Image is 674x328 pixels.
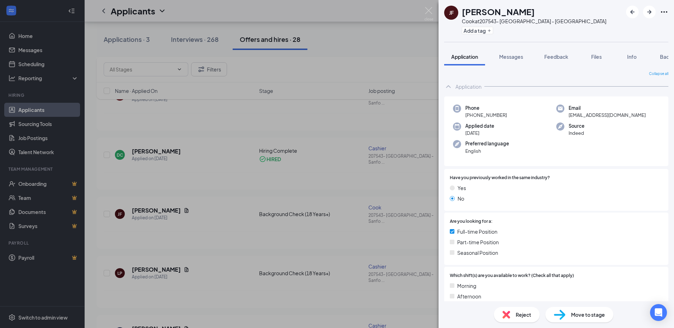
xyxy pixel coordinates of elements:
[462,27,493,34] button: PlusAdd a tag
[457,282,476,290] span: Morning
[499,53,523,60] span: Messages
[457,228,497,235] span: Full-time Position
[643,6,656,18] button: ArrowRight
[569,112,646,119] span: [EMAIL_ADDRESS][DOMAIN_NAME]
[569,122,584,130] span: Source
[451,53,478,60] span: Application
[571,311,605,318] span: Move to stage
[465,140,509,147] span: Preferred language
[455,83,482,90] div: Application
[449,9,454,16] div: JF
[450,175,550,181] span: Have you previously worked in the same industry?
[465,122,494,130] span: Applied date
[650,304,667,321] div: Open Intercom Messenger
[645,8,654,16] svg: ArrowRight
[444,82,453,91] svg: ChevronUp
[516,311,531,318] span: Reject
[649,71,668,77] span: Collapse all
[462,6,535,18] h1: [PERSON_NAME]
[458,195,464,202] span: No
[465,130,494,137] span: [DATE]
[462,18,606,25] div: Cook at 207543- [GEOGRAPHIC_DATA] - [GEOGRAPHIC_DATA]
[660,8,668,16] svg: Ellipses
[458,184,466,192] span: Yes
[457,238,499,246] span: Part-time Position
[465,147,509,154] span: English
[627,53,637,60] span: Info
[457,249,498,257] span: Seasonal Position
[544,53,568,60] span: Feedback
[465,112,507,119] span: [PHONE_NUMBER]
[450,218,492,225] span: Are you looking for a:
[569,130,584,137] span: Indeed
[450,272,574,279] span: Which shift(s) are you available to work? (Check all that apply)
[465,105,507,112] span: Phone
[487,29,491,33] svg: Plus
[626,6,639,18] button: ArrowLeftNew
[569,105,646,112] span: Email
[457,292,481,300] span: Afternoon
[591,53,602,60] span: Files
[628,8,637,16] svg: ArrowLeftNew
